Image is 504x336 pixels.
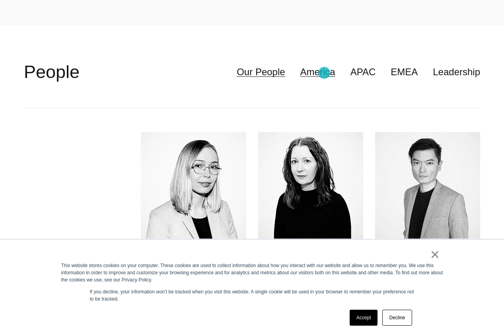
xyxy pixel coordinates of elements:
a: Accept [350,310,378,326]
a: Leadership [433,64,480,80]
div: This website stores cookies on your computer. These cookies are used to collect information about... [61,262,443,283]
img: Walt Drkula [141,132,246,239]
img: Jen Higgins [258,132,363,239]
a: × [430,251,440,258]
a: APAC [350,64,376,80]
a: Our People [237,64,285,80]
a: America [300,64,335,80]
a: Decline [382,310,412,326]
img: Daniel Ng [375,132,480,239]
h2: People [24,60,80,84]
p: If you decline, your information won’t be tracked when you visit this website. A single cookie wi... [90,288,414,303]
a: EMEA [391,64,418,80]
